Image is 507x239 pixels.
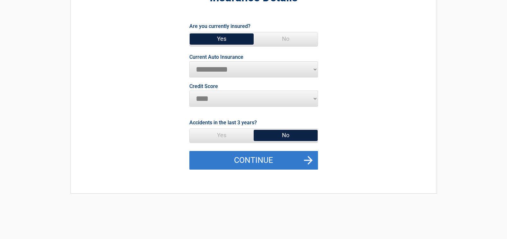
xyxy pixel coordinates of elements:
[190,129,254,142] span: Yes
[254,129,318,142] span: No
[254,32,318,45] span: No
[190,32,254,45] span: Yes
[189,55,243,60] label: Current Auto Insurance
[189,151,318,170] button: Continue
[189,118,257,127] label: Accidents in the last 3 years?
[189,84,218,89] label: Credit Score
[189,22,250,31] label: Are you currently insured?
